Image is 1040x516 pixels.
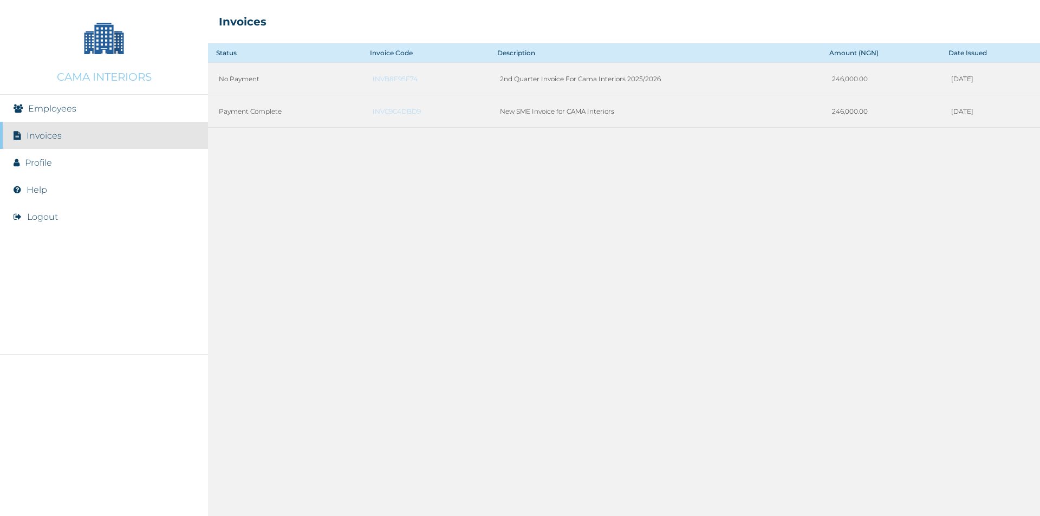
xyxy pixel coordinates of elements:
[57,70,152,83] p: CAMA INTERIORS
[373,75,478,83] a: INVB8F95F74
[940,43,1040,63] th: Date Issued
[940,95,1040,128] td: [DATE]
[11,489,197,505] img: RelianceHMO's Logo
[373,107,478,115] a: INVC9C4DBD9
[362,43,489,63] th: Invoice Code
[208,43,362,63] th: Status
[25,158,52,168] a: Profile
[208,95,362,128] td: Payment Complete
[821,63,940,95] td: 246,000.00
[27,185,47,195] a: Help
[28,103,76,114] a: Employees
[489,63,821,95] td: 2nd Quarter Invoice For Cama Interiors 2025/2026
[489,95,821,128] td: New SME Invoice for CAMA Interiors
[821,95,940,128] td: 246,000.00
[27,130,62,141] a: Invoices
[219,15,266,28] h2: Invoices
[821,43,940,63] th: Amount (NGN)
[27,212,58,222] button: Logout
[208,63,362,95] td: No Payment
[489,43,821,63] th: Description
[77,11,131,65] img: Company
[940,63,1040,95] td: [DATE]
